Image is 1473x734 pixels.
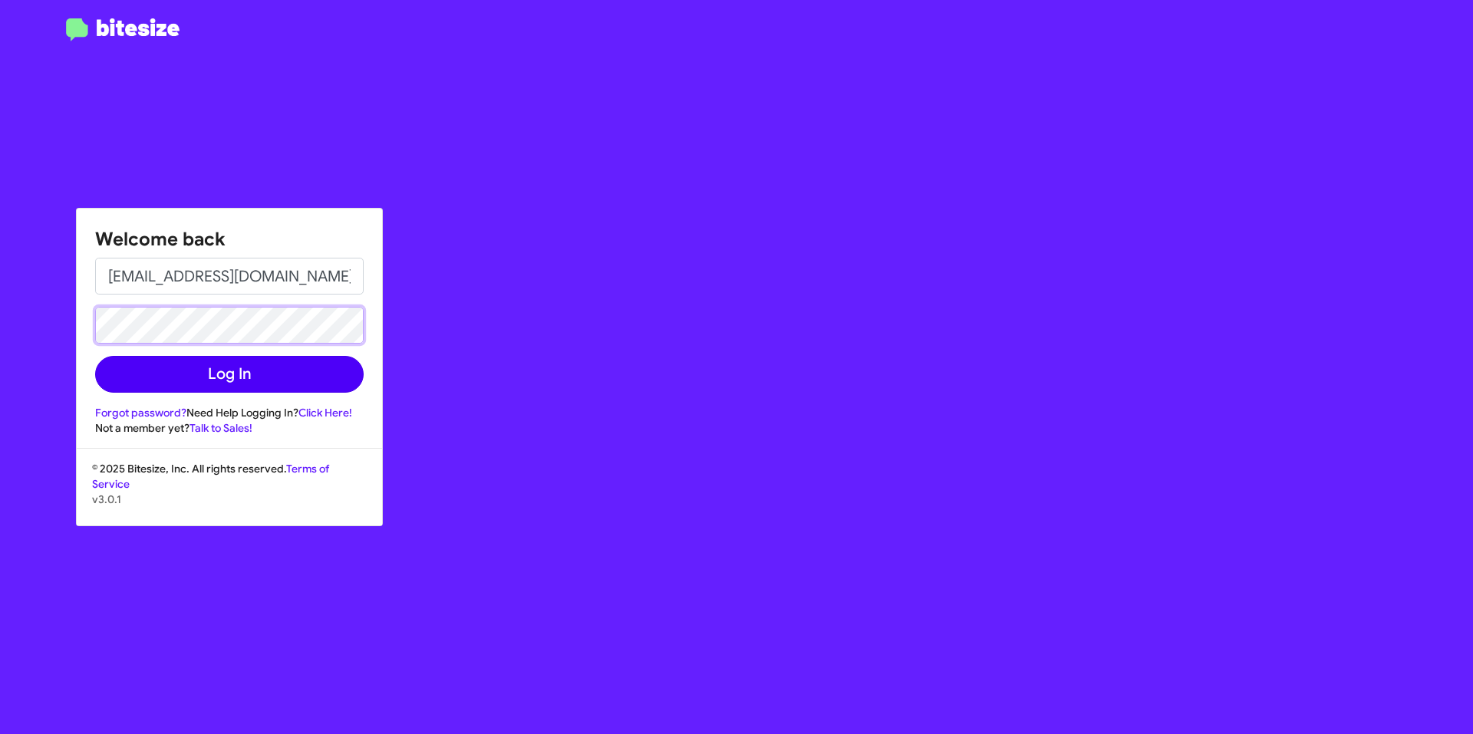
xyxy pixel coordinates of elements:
a: Click Here! [298,406,352,420]
div: Need Help Logging In? [95,405,364,420]
h1: Welcome back [95,227,364,252]
p: v3.0.1 [92,492,367,507]
button: Log In [95,356,364,393]
a: Forgot password? [95,406,186,420]
div: Not a member yet? [95,420,364,436]
a: Talk to Sales! [189,421,252,435]
input: Email address [95,258,364,295]
div: © 2025 Bitesize, Inc. All rights reserved. [77,461,382,525]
